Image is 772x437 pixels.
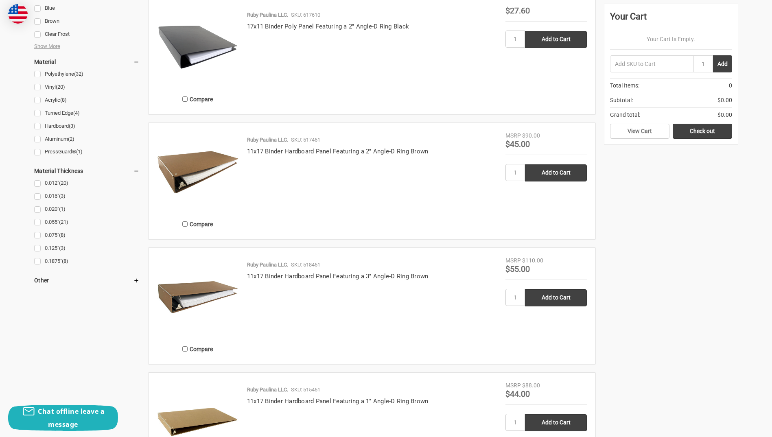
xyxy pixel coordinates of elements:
[247,386,288,394] p: Ruby Paulina LLC.
[505,256,521,265] div: MSRP
[729,81,732,90] span: 0
[525,289,587,306] input: Add to Cart
[247,136,288,144] p: Ruby Paulina LLC.
[62,258,68,264] span: (8)
[68,136,74,142] span: (2)
[247,23,409,30] a: 17x11 Binder Poly Panel Featuring a 2" Angle-D Ring Black
[34,217,140,228] a: 0.055"
[157,7,238,88] img: 17x11 Binder Poly Panel Featuring a 2" Angle-D Ring Black
[59,219,68,225] span: (21)
[59,180,68,186] span: (20)
[73,110,80,116] span: (4)
[610,55,693,72] input: Add SKU to Cart
[34,108,140,119] a: Turned Edge
[76,149,83,155] span: (1)
[34,3,140,14] a: Blue
[182,346,188,352] input: Compare
[247,398,429,405] a: 11x17 Binder Hardboard Panel Featuring a 1" Angle-D Ring Brown
[34,134,140,145] a: Aluminum
[34,95,140,106] a: Acrylic
[291,261,320,269] p: SKU: 518461
[291,386,320,394] p: SKU: 515461
[505,139,530,149] span: $45.00
[247,11,288,19] p: Ruby Paulina LLC.
[34,275,140,285] h5: Other
[59,232,66,238] span: (8)
[291,136,320,144] p: SKU: 517461
[157,342,238,356] label: Compare
[59,193,66,199] span: (3)
[38,407,105,429] span: Chat offline leave a message
[505,131,521,140] div: MSRP
[157,131,238,213] img: 11x17 Binder Hardboard Panel Featuring a 2" Angle-D Ring Brown
[247,273,429,280] a: 11x17 Binder Hardboard Panel Featuring a 3" Angle-D Ring Brown
[610,81,639,90] span: Total Items:
[59,206,66,212] span: (1)
[60,97,67,103] span: (8)
[247,261,288,269] p: Ruby Paulina LLC.
[59,245,66,251] span: (3)
[74,71,83,77] span: (32)
[34,42,60,50] span: Show More
[505,6,530,15] span: $27.60
[717,96,732,105] span: $0.00
[56,84,65,90] span: (20)
[34,57,140,67] h5: Material
[610,124,669,139] a: View Cart
[610,96,633,105] span: Subtotal:
[34,146,140,157] a: PressGuard®
[34,256,140,267] a: 0.1875"
[713,55,732,72] button: Add
[8,4,28,24] img: duty and tax information for United States
[247,148,429,155] a: 11x17 Binder Hardboard Panel Featuring a 2" Angle-D Ring Brown
[69,123,75,129] span: (3)
[8,405,118,431] button: Chat offline leave a message
[522,257,543,264] span: $110.00
[34,166,140,176] h5: Material Thickness
[522,132,540,139] span: $90.00
[610,35,732,44] p: Your Cart Is Empty.
[34,69,140,80] a: Polyethylene
[34,121,140,132] a: Hardboard
[34,191,140,202] a: 0.016"
[291,11,320,19] p: SKU: 617610
[525,31,587,48] input: Add to Cart
[525,164,587,181] input: Add to Cart
[522,382,540,389] span: $88.00
[673,124,732,139] a: Check out
[717,111,732,119] span: $0.00
[157,256,238,338] img: 11x17 Binder Hardboard Panel Featuring a 3" Angle-D Ring Brown
[505,381,521,390] div: MSRP
[505,389,530,399] span: $44.00
[525,414,587,431] input: Add to Cart
[182,96,188,102] input: Compare
[34,178,140,189] a: 0.012"
[34,29,140,40] a: Clear Frost
[610,10,732,29] div: Your Cart
[610,111,640,119] span: Grand total:
[34,16,140,27] a: Brown
[505,264,530,274] span: $55.00
[182,221,188,227] input: Compare
[34,243,140,254] a: 0.125"
[34,82,140,93] a: Vinyl
[34,204,140,215] a: 0.020"
[157,92,238,106] label: Compare
[157,217,238,231] label: Compare
[34,230,140,241] a: 0.075"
